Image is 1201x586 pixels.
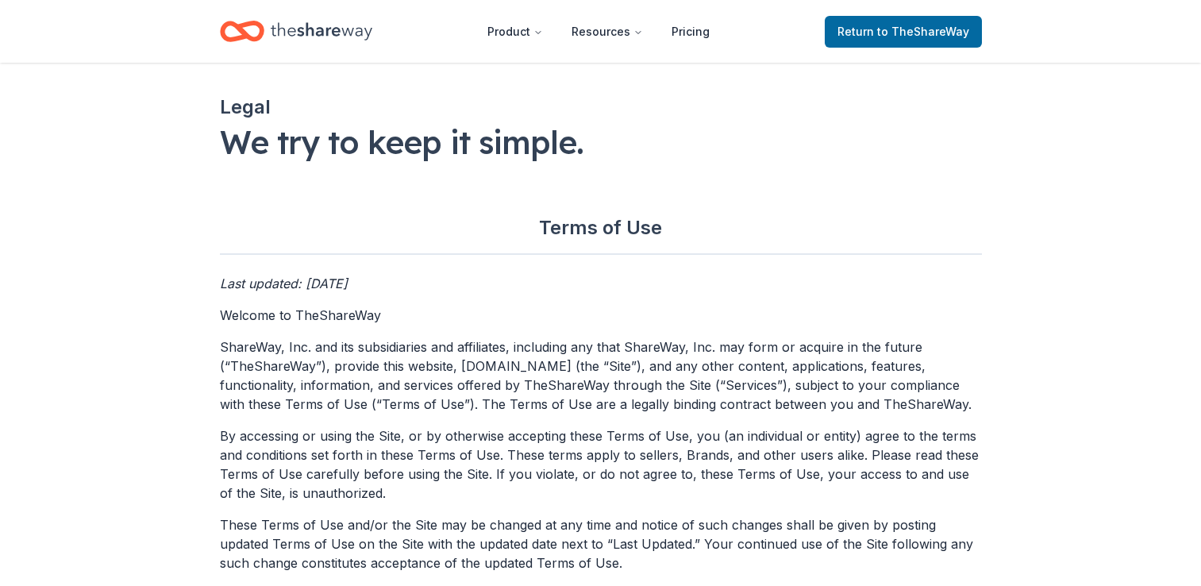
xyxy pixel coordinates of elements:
[220,215,982,255] h2: Terms of Use
[220,276,348,291] em: Last updated: [DATE]
[837,22,969,41] span: Return
[220,426,982,503] p: By accessing or using the Site, or by otherwise accepting these Terms of Use, you (an individual ...
[659,16,722,48] a: Pricing
[220,94,982,120] h1: Legal
[220,13,372,50] a: Home
[825,16,982,48] a: Returnto TheShareWay
[220,120,982,164] div: We try to keep it simple.
[559,16,656,48] button: Resources
[220,337,982,414] p: ShareWay, Inc. and its subsidiaries and affiliates, including any that ShareWay, Inc. may form or...
[475,13,722,50] nav: Main
[877,25,969,38] span: to TheShareWay
[475,16,556,48] button: Product
[220,515,982,573] p: These Terms of Use and/or the Site may be changed at any time and notice of such changes shall be...
[220,306,982,325] p: Welcome to TheShareWay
